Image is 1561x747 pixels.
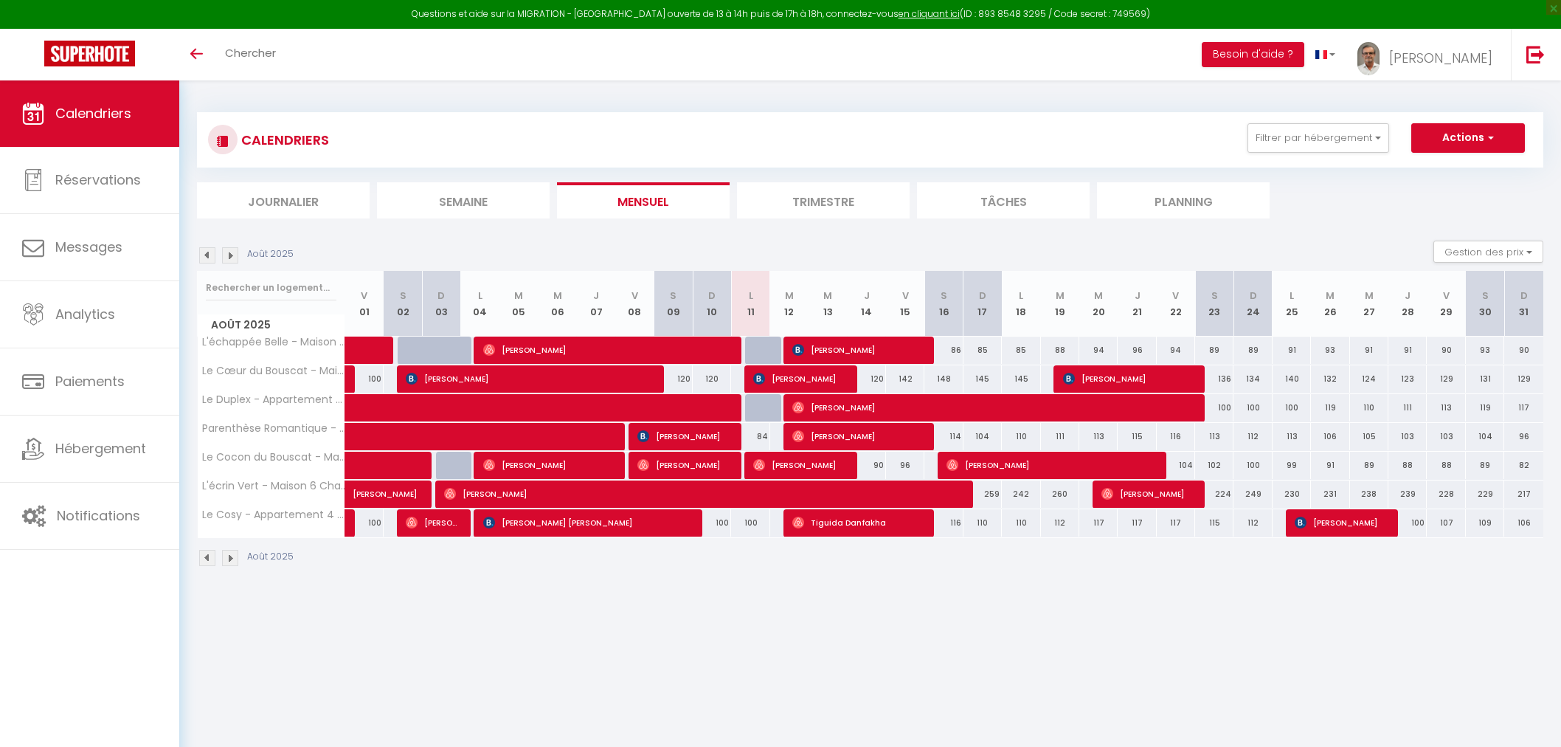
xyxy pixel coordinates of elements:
div: 100 [1195,394,1233,421]
a: [PERSON_NAME] [345,481,384,509]
th: 28 [1388,271,1427,337]
button: Filtrer par hébergement [1247,123,1389,153]
span: [PERSON_NAME] [483,451,611,479]
div: 106 [1504,509,1543,537]
span: Tiguida Danfakha [792,509,920,537]
th: 24 [1233,271,1272,337]
abbr: J [1135,289,1141,303]
li: Trimestre [737,182,910,218]
li: Planning [1097,182,1270,218]
th: 27 [1350,271,1388,337]
img: ... [1357,42,1380,75]
abbr: D [1520,289,1528,303]
th: 26 [1311,271,1349,337]
div: 100 [1388,509,1427,537]
div: 242 [1002,481,1040,508]
div: 88 [1388,452,1427,479]
abbr: M [1326,289,1335,303]
a: ... [PERSON_NAME] [1346,29,1511,80]
abbr: J [1405,289,1411,303]
abbr: V [1172,289,1179,303]
span: Hébergement [55,439,146,458]
th: 06 [538,271,576,337]
th: 22 [1157,271,1195,337]
div: 129 [1504,365,1543,393]
div: 88 [1427,452,1465,479]
div: 132 [1311,365,1349,393]
div: 100 [693,509,731,537]
th: 13 [809,271,847,337]
span: [PERSON_NAME] [753,365,842,393]
span: Notifications [57,506,140,525]
div: 103 [1388,423,1427,450]
th: 11 [731,271,769,337]
th: 20 [1079,271,1118,337]
div: 106 [1311,423,1349,450]
th: 09 [654,271,693,337]
abbr: S [400,289,406,303]
span: Calendriers [55,104,131,123]
abbr: L [749,289,753,303]
div: 89 [1233,337,1272,364]
span: [PERSON_NAME] [1389,49,1492,67]
div: 96 [1504,423,1543,450]
div: 112 [1233,423,1272,450]
div: 93 [1466,337,1504,364]
th: 18 [1002,271,1040,337]
div: 119 [1311,394,1349,421]
abbr: S [941,289,947,303]
abbr: V [902,289,909,303]
abbr: V [1443,289,1450,303]
div: 115 [1195,509,1233,537]
div: 110 [1350,394,1388,421]
div: 113 [1079,423,1118,450]
img: logout [1526,45,1545,63]
th: 12 [770,271,809,337]
abbr: S [670,289,676,303]
span: [PERSON_NAME] [946,451,1151,479]
div: 129 [1427,365,1465,393]
abbr: V [361,289,367,303]
div: 120 [654,365,693,393]
span: Le Cœur du Bouscat - Maison 3 Chambres à [GEOGRAPHIC_DATA] [200,365,347,376]
th: 23 [1195,271,1233,337]
th: 30 [1466,271,1504,337]
div: 113 [1427,394,1465,421]
abbr: M [1056,289,1065,303]
span: Messages [55,238,122,256]
p: Août 2025 [247,247,294,261]
div: 89 [1195,337,1233,364]
div: 104 [1157,452,1195,479]
div: 114 [924,423,963,450]
div: 110 [963,509,1002,537]
div: 117 [1118,509,1156,537]
th: 16 [924,271,963,337]
div: 113 [1195,423,1233,450]
div: 111 [1388,394,1427,421]
div: 82 [1504,452,1543,479]
div: 231 [1311,481,1349,508]
span: [PERSON_NAME] [353,472,420,500]
div: 100 [1233,452,1272,479]
th: 08 [615,271,654,337]
div: 110 [1002,509,1040,537]
abbr: D [1250,289,1257,303]
div: 142 [886,365,924,393]
div: 107 [1427,509,1465,537]
div: 88 [1041,337,1079,364]
div: 117 [1157,509,1195,537]
div: 100 [731,509,769,537]
div: 100 [345,365,384,393]
div: 120 [848,365,886,393]
span: [PERSON_NAME] [1063,365,1191,393]
div: 85 [963,337,1002,364]
p: Août 2025 [247,550,294,564]
span: Réservations [55,171,141,189]
th: 19 [1041,271,1079,337]
span: L'écrin Vert - Maison 6 Chambres 12 Pers. à [GEOGRAPHIC_DATA] [200,481,347,492]
div: 109 [1466,509,1504,537]
li: Semaine [377,182,550,218]
abbr: M [1094,289,1103,303]
div: 105 [1350,423,1388,450]
div: 238 [1350,481,1388,508]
